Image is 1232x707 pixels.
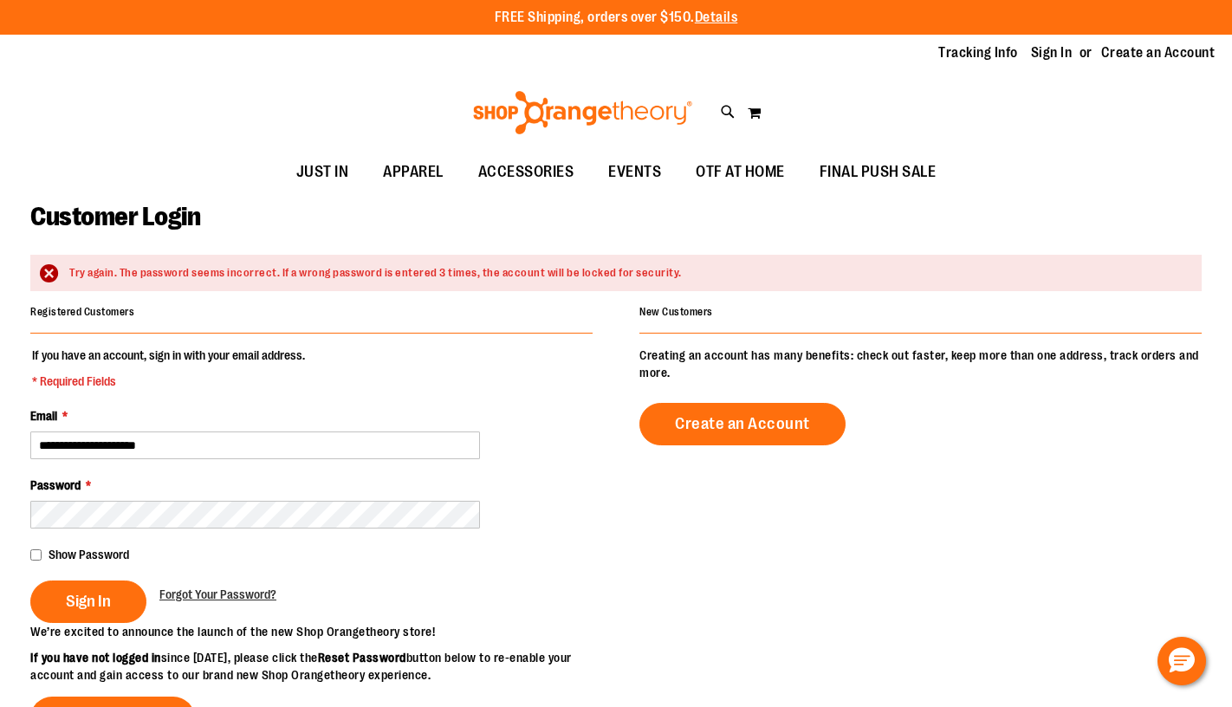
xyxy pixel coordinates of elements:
[591,152,678,192] a: EVENTS
[820,152,937,191] span: FINAL PUSH SALE
[159,587,276,601] span: Forgot Your Password?
[30,478,81,492] span: Password
[159,586,276,603] a: Forgot Your Password?
[1031,43,1073,62] a: Sign In
[66,592,111,611] span: Sign In
[1157,637,1206,685] button: Hello, have a question? Let’s chat.
[30,347,307,390] legend: If you have an account, sign in with your email address.
[495,8,738,28] p: FREE Shipping, orders over $150.
[318,651,406,665] strong: Reset Password
[30,409,57,423] span: Email
[30,649,616,684] p: since [DATE], please click the button below to re-enable your account and gain access to our bran...
[461,152,592,192] a: ACCESSORIES
[675,414,810,433] span: Create an Account
[30,651,161,665] strong: If you have not logged in
[802,152,954,192] a: FINAL PUSH SALE
[279,152,366,192] a: JUST IN
[49,548,129,561] span: Show Password
[470,91,695,134] img: Shop Orangetheory
[30,306,134,318] strong: Registered Customers
[938,43,1018,62] a: Tracking Info
[608,152,661,191] span: EVENTS
[639,347,1202,381] p: Creating an account has many benefits: check out faster, keep more than one address, track orders...
[639,306,713,318] strong: New Customers
[366,152,461,192] a: APPAREL
[639,403,846,445] a: Create an Account
[696,152,785,191] span: OTF AT HOME
[478,152,574,191] span: ACCESSORIES
[678,152,802,192] a: OTF AT HOME
[32,373,305,390] span: * Required Fields
[30,202,200,231] span: Customer Login
[695,10,738,25] a: Details
[30,623,616,640] p: We’re excited to announce the launch of the new Shop Orangetheory store!
[1101,43,1216,62] a: Create an Account
[30,581,146,623] button: Sign In
[69,265,1184,282] div: Try again. The password seems incorrect. If a wrong password is entered 3 times, the account will...
[296,152,349,191] span: JUST IN
[383,152,444,191] span: APPAREL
